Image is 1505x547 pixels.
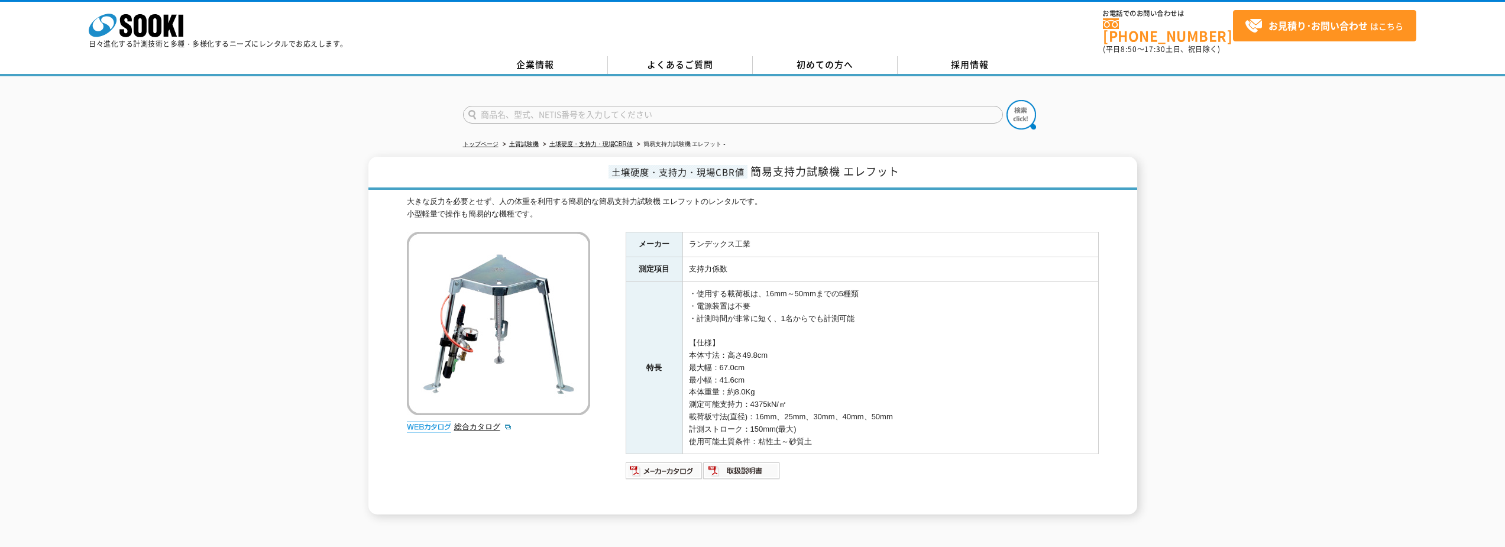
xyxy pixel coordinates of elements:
[682,232,1098,257] td: ランデックス工業
[626,257,682,282] th: 測定項目
[549,141,633,147] a: 土壌硬度・支持力・現場CBR値
[89,40,348,47] p: 日々進化する計測技術と多種・多様化するニーズにレンタルでお応えします。
[797,58,853,71] span: 初めての方へ
[1103,44,1220,54] span: (平日 ～ 土日、祝日除く)
[463,56,608,74] a: 企業情報
[509,141,539,147] a: 土質試験機
[753,56,898,74] a: 初めての方へ
[682,282,1098,454] td: ・使用する載荷板は、16mm～50mmまでの5種類 ・電源装置は不要 ・計測時間が非常に短く、1名からでも計測可能 【仕様】 本体寸法：高さ49.8cm 最大幅：67.0cm 最小幅：41.6c...
[682,257,1098,282] td: 支持力係数
[1103,10,1233,17] span: お電話でのお問い合わせは
[609,165,747,179] span: 土壌硬度・支持力・現場CBR値
[750,163,899,179] span: 簡易支持力試験機 エレフット
[1245,17,1403,35] span: はこちら
[454,422,512,431] a: 総合カタログ
[626,282,682,454] th: 特長
[463,106,1003,124] input: 商品名、型式、NETIS番号を入力してください
[608,56,753,74] a: よくあるご質問
[1103,18,1233,43] a: [PHONE_NUMBER]
[626,232,682,257] th: メーカー
[626,461,703,480] img: メーカーカタログ
[1006,100,1036,130] img: btn_search.png
[626,470,703,478] a: メーカーカタログ
[1233,10,1416,41] a: お見積り･お問い合わせはこちら
[1268,18,1368,33] strong: お見積り･お問い合わせ
[407,421,451,433] img: webカタログ
[463,141,499,147] a: トップページ
[635,138,726,151] li: 簡易支持力試験機 エレフット -
[703,461,781,480] img: 取扱説明書
[1121,44,1137,54] span: 8:50
[898,56,1043,74] a: 採用情報
[407,196,1099,221] div: 大きな反力を必要とせず、人の体重を利用する簡易的な簡易支持力試験機 エレフットのレンタルです。 小型軽量で操作も簡易的な機種です。
[703,470,781,478] a: 取扱説明書
[407,232,590,415] img: 簡易支持力試験機 エレフット -
[1144,44,1166,54] span: 17:30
